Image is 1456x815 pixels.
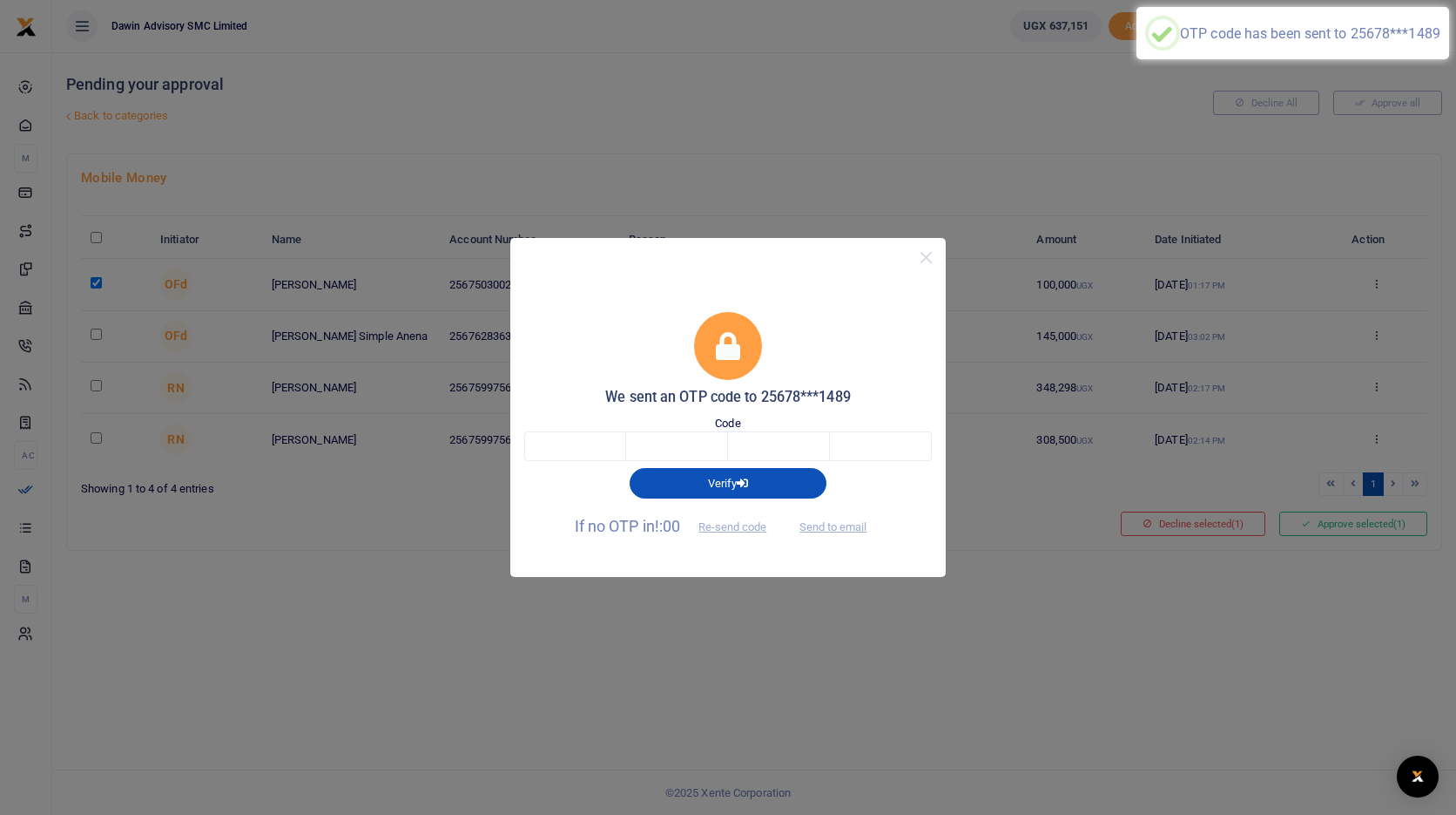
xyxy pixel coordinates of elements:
label: Code [715,415,740,432]
span: If no OTP in [575,517,782,535]
button: Verify [630,468,826,498]
h5: We sent an OTP code to 25678***1489 [524,389,932,406]
div: Open Intercom Messenger [1397,756,1439,798]
span: !:00 [655,517,680,535]
button: Close [913,245,939,270]
div: OTP code has been sent to 25678***1489 [1180,25,1440,42]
